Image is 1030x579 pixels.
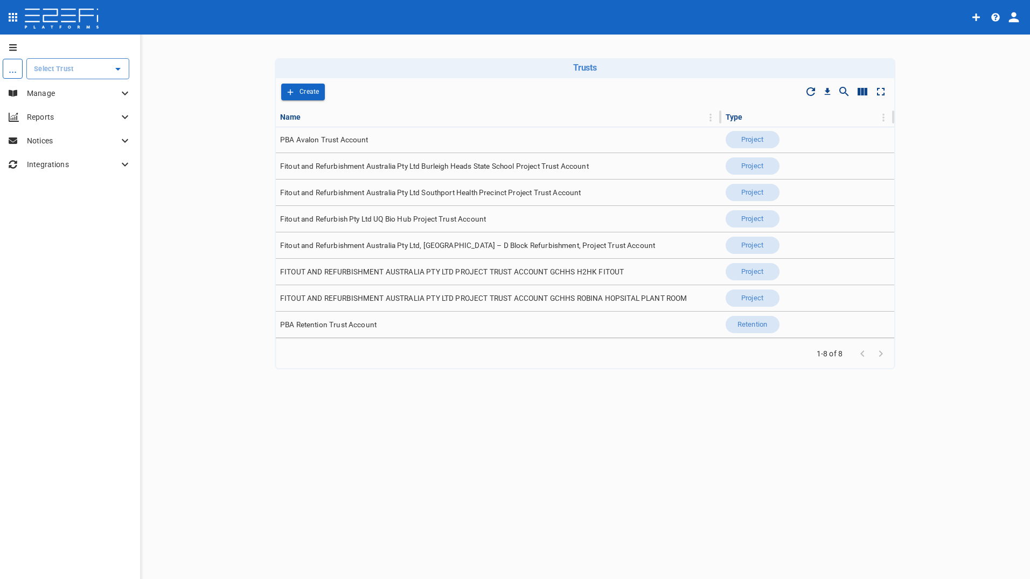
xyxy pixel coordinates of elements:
span: Fitout and Refurbishment Australia Pty Ltd Burleigh Heads State School Project Trust Account [280,161,589,171]
span: Project [735,161,770,171]
span: Retention [731,320,774,330]
span: Add Trust [281,84,325,100]
span: Refresh Data [802,82,820,101]
span: Fitout and Refurbishment Australia Pty Ltd, [GEOGRAPHIC_DATA] – D Block Refurbishment, Project Tr... [280,240,655,251]
div: Type [726,111,743,123]
span: Go to previous page [853,348,872,359]
span: Project [735,135,770,145]
span: 1-8 of 8 [812,348,847,359]
button: Show/Hide search [835,82,853,101]
span: Fitout and Refurbishment Australia Pty Ltd Southport Health Precinct Project Trust Account [280,188,581,198]
span: Fitout and Refurbish Pty Ltd UQ Bio Hub Project Trust Account [280,214,486,224]
p: Create [300,86,319,98]
button: Toggle full screen [872,82,890,101]
span: Project [735,267,770,277]
button: Download CSV [820,84,835,99]
span: PBA Avalon Trust Account [280,135,368,145]
span: Go to next page [872,348,890,359]
div: ... [3,59,23,79]
input: Select Trust [31,63,108,74]
div: Name [280,111,301,123]
span: Project [735,240,770,251]
p: Integrations [27,159,119,170]
p: Reports [27,112,119,122]
span: Project [735,214,770,224]
button: Column Actions [702,109,719,126]
button: Open [110,61,126,77]
span: Project [735,293,770,304]
button: Show/Hide columns [853,82,872,101]
button: Create [281,84,325,100]
button: Column Actions [875,109,892,126]
span: Project [735,188,770,198]
p: Manage [27,88,119,99]
p: Notices [27,135,119,146]
span: PBA Retention Trust Account [280,320,377,330]
span: FITOUT AND REFURBISHMENT AUSTRALIA PTY LTD PROJECT TRUST ACCOUNT GCHHS ROBINA HOPSITAL PLANT ROOM [280,293,687,304]
h6: Trusts [279,63,891,73]
span: FITOUT AND REFURBISHMENT AUSTRALIA PTY LTD PROJECT TRUST ACCOUNT GCHHS H2HK FITOUT [280,267,624,277]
